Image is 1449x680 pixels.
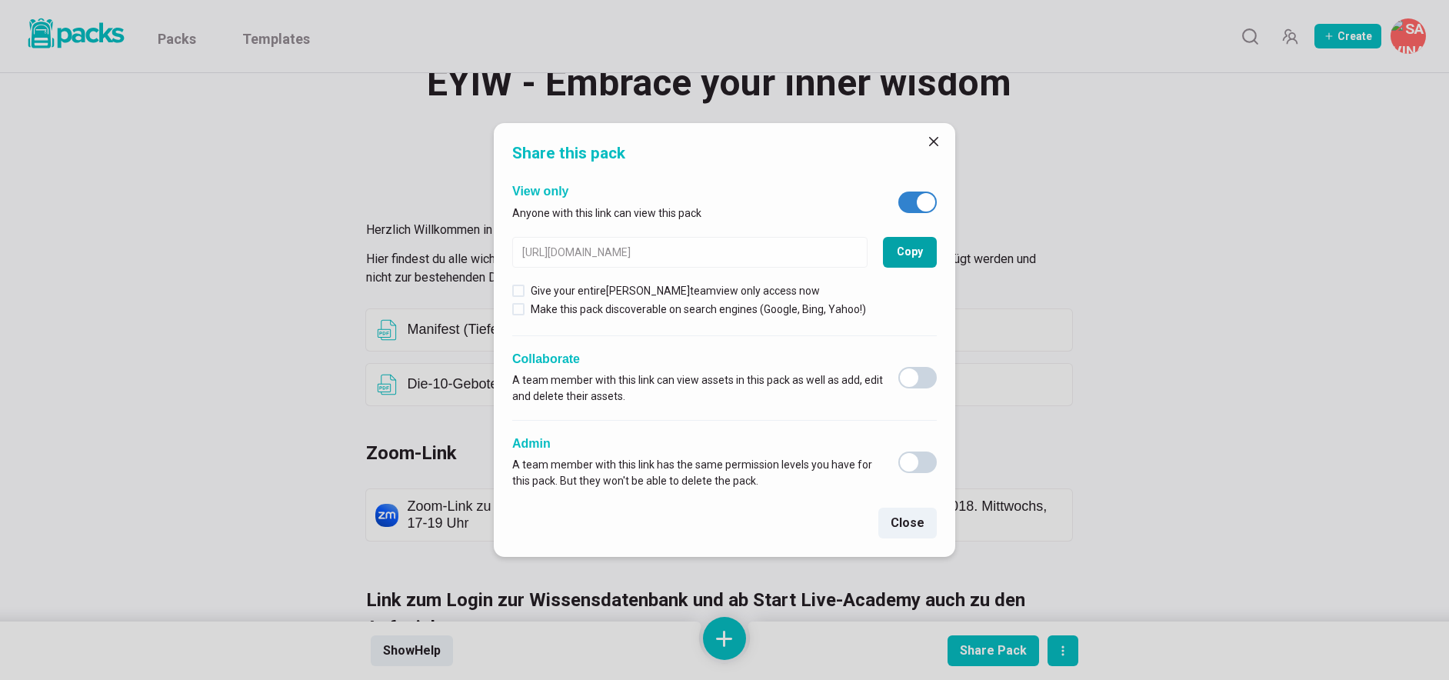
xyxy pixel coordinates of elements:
p: Make this pack discoverable on search engines (Google, Bing, Yahoo!) [531,302,866,318]
h2: Admin [512,436,883,451]
p: Give your entire [PERSON_NAME] team view only access now [531,283,820,299]
p: A team member with this link has the same permission levels you have for this pack. But they won'... [512,457,883,489]
p: Anyone with this link can view this pack [512,205,701,222]
button: Copy [883,237,937,268]
p: A team member with this link can view assets in this pack as well as add, edit and delete their a... [512,372,883,405]
h2: View only [512,184,701,198]
header: Share this pack [494,123,955,178]
h2: Collaborate [512,352,883,366]
button: Close [878,508,937,538]
button: Close [921,129,946,154]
